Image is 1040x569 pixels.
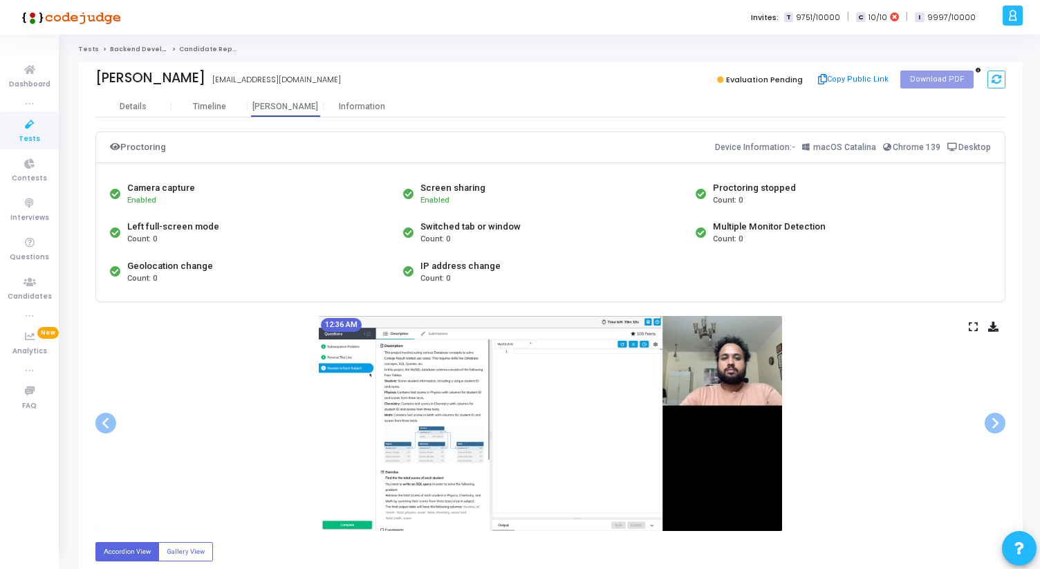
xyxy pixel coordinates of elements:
div: Proctoring [110,139,166,156]
div: Switched tab or window [420,220,521,234]
label: Accordion View [95,542,159,561]
span: Count: 0 [127,234,157,245]
span: macOS Catalina [813,142,876,152]
span: Candidate Report [179,45,243,53]
span: 10/10 [869,12,887,24]
button: Download PDF [900,71,974,88]
span: T [784,12,793,23]
div: Screen sharing [420,181,485,195]
span: Analytics [12,346,47,357]
span: Candidates [8,291,52,303]
span: | [847,10,849,24]
nav: breadcrumb [78,45,1023,54]
a: Tests [78,45,99,53]
mat-chip: 12:36 AM [321,318,362,332]
div: Left full-screen mode [127,220,219,234]
span: Count: 0 [713,234,743,245]
div: Information [324,102,400,112]
span: I [915,12,924,23]
span: Questions [10,252,49,263]
span: Contests [12,173,47,185]
span: C [856,12,865,23]
div: IP address change [420,259,501,273]
span: Count: 0 [127,273,157,285]
div: [PERSON_NAME] [95,70,205,86]
span: Interviews [10,212,49,224]
a: Backend Developer Assessment [110,45,224,53]
span: 9997/10000 [927,12,976,24]
div: Device Information:- [715,139,992,156]
button: Copy Public Link [814,69,893,90]
div: Multiple Monitor Detection [713,220,826,234]
div: Geolocation change [127,259,213,273]
div: Camera capture [127,181,195,195]
img: logo [17,3,121,31]
span: Count: 0 [420,234,450,245]
span: Count: 0 [713,195,743,207]
div: Timeline [193,102,226,112]
div: Details [120,102,147,112]
span: Tests [19,133,40,145]
span: Count: 0 [420,273,450,285]
div: [PERSON_NAME] [248,102,324,112]
span: Chrome 139 [893,142,940,152]
span: Enabled [420,196,449,205]
img: screenshot-1756062398265.jpeg [319,316,782,531]
span: Dashboard [9,79,50,91]
div: [EMAIL_ADDRESS][DOMAIN_NAME] [212,74,341,86]
span: | [906,10,908,24]
span: 9751/10000 [796,12,840,24]
span: Evaluation Pending [726,74,803,85]
span: Desktop [958,142,991,152]
span: Enabled [127,196,156,205]
span: New [37,327,59,339]
div: Proctoring stopped [713,181,796,195]
label: Invites: [751,12,779,24]
span: FAQ [22,400,37,412]
label: Gallery View [158,542,213,561]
